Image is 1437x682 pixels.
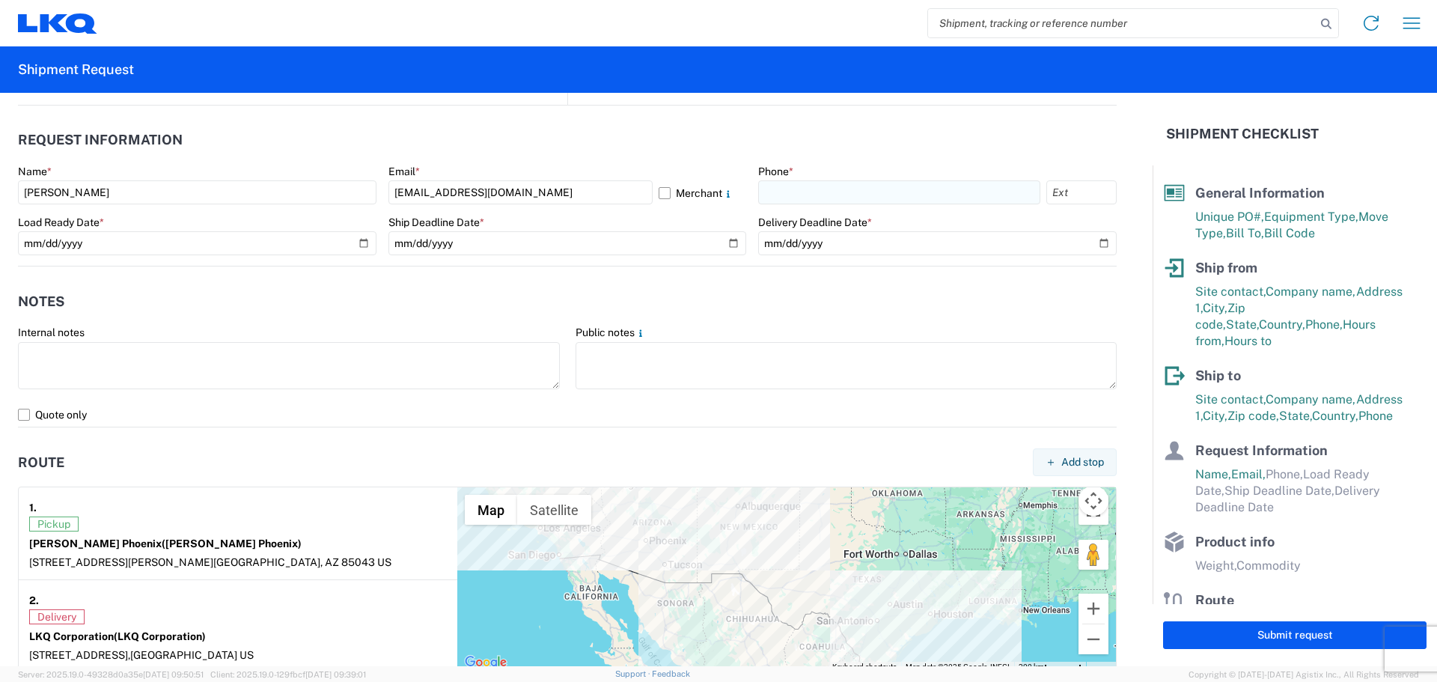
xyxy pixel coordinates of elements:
[1195,592,1234,608] span: Route
[388,165,420,178] label: Email
[1078,486,1108,516] button: Map camera controls
[388,216,484,229] label: Ship Deadline Date
[1203,409,1227,423] span: City,
[1078,624,1108,654] button: Zoom out
[1231,467,1266,481] span: Email,
[305,670,366,679] span: [DATE] 09:39:01
[652,669,690,678] a: Feedback
[29,517,79,532] span: Pickup
[465,495,517,525] button: Show street map
[1195,534,1275,549] span: Product info
[1203,301,1227,315] span: City,
[461,653,510,672] img: Google
[659,180,747,204] label: Merchant
[1305,317,1343,332] span: Phone,
[758,216,872,229] label: Delivery Deadline Date
[517,495,591,525] button: Show satellite imagery
[29,630,206,642] strong: LKQ Corporation
[1090,665,1111,673] a: Terms
[1046,180,1117,204] input: Ext
[1312,409,1358,423] span: Country,
[1195,210,1264,224] span: Unique PO#,
[18,165,52,178] label: Name
[114,630,206,642] span: (LKQ Corporation)
[615,669,653,678] a: Support
[1226,226,1264,240] span: Bill To,
[1226,317,1259,332] span: State,
[18,216,104,229] label: Load Ready Date
[1189,668,1419,681] span: Copyright © [DATE]-[DATE] Agistix Inc., All Rights Reserved
[1279,409,1312,423] span: State,
[1195,185,1325,201] span: General Information
[1358,409,1393,423] span: Phone
[832,662,897,672] button: Keyboard shortcuts
[18,670,204,679] span: Server: 2025.19.0-49328d0a35e
[130,649,254,661] span: [GEOGRAPHIC_DATA] US
[29,609,85,624] span: Delivery
[1195,392,1266,407] span: Site contact,
[1033,448,1117,476] button: Add stop
[461,653,510,672] a: Open this area in Google Maps (opens a new window)
[18,455,64,470] h2: Route
[1259,317,1305,332] span: Country,
[29,538,302,549] strong: [PERSON_NAME] Phoenix
[18,133,183,147] h2: Request Information
[29,591,39,609] strong: 2.
[18,294,64,309] h2: Notes
[758,165,793,178] label: Phone
[576,326,647,339] label: Public notes
[1078,540,1108,570] button: Drag Pegman onto the map to open Street View
[1163,621,1427,649] button: Submit request
[1236,558,1301,573] span: Commodity
[29,498,37,517] strong: 1.
[1019,663,1044,671] span: 200 km
[1266,392,1356,407] span: Company name,
[1264,226,1315,240] span: Bill Code
[1227,409,1279,423] span: Zip code,
[928,9,1316,37] input: Shipment, tracking or reference number
[1078,594,1108,624] button: Zoom in
[1195,467,1231,481] span: Name,
[1014,662,1086,672] button: Map Scale: 200 km per 46 pixels
[210,670,366,679] span: Client: 2025.19.0-129fbcf
[1224,334,1272,348] span: Hours to
[1166,125,1319,143] h2: Shipment Checklist
[162,538,302,549] span: ([PERSON_NAME] Phoenix)
[29,556,213,568] span: [STREET_ADDRESS][PERSON_NAME]
[1264,210,1358,224] span: Equipment Type,
[1266,467,1303,481] span: Phone,
[1266,284,1356,299] span: Company name,
[1195,284,1266,299] span: Site contact,
[1195,260,1257,275] span: Ship from
[1195,442,1328,458] span: Request Information
[29,649,130,661] span: [STREET_ADDRESS],
[906,663,1010,671] span: Map data ©2025 Google, INEGI
[1224,484,1334,498] span: Ship Deadline Date,
[213,556,391,568] span: [GEOGRAPHIC_DATA], AZ 85043 US
[1195,368,1241,383] span: Ship to
[1061,455,1104,469] span: Add stop
[18,61,134,79] h2: Shipment Request
[1195,558,1236,573] span: Weight,
[18,403,1117,427] label: Quote only
[143,670,204,679] span: [DATE] 09:50:51
[18,326,85,339] label: Internal notes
